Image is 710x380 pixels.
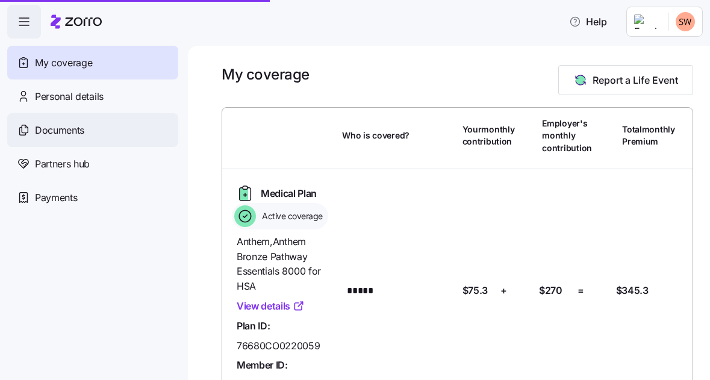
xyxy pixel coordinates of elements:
span: Employer's monthly contribution [542,117,592,154]
a: My coverage [7,46,178,79]
a: Personal details [7,79,178,113]
span: Report a Life Event [593,73,678,87]
span: Member ID: [237,358,288,373]
a: Partners hub [7,147,178,181]
span: Who is covered? [342,129,409,142]
span: = [578,283,584,298]
span: Personal details [35,89,104,104]
button: Help [559,10,617,34]
a: Payments [7,181,178,214]
span: Help [569,14,607,29]
span: $270 [539,283,562,298]
span: + [500,283,507,298]
img: 9e4e91e7cfc325755fbe98546a5c1db4 [676,12,695,31]
span: Partners hub [35,157,90,172]
span: Active coverage [258,210,323,222]
span: $75.3 [462,283,488,298]
span: My coverage [35,55,92,70]
span: Your monthly contribution [462,123,515,148]
button: Report a Life Event [558,65,693,95]
span: Anthem , Anthem Bronze Pathway Essentials 8000 for HSA [237,234,332,294]
a: View details [237,299,305,314]
span: $345.3 [616,283,649,298]
span: Medical Plan [261,186,317,201]
span: Plan ID: [237,319,270,334]
img: Employer logo [634,14,658,29]
h1: My coverage [222,65,310,84]
span: Total monthly Premium [622,123,675,148]
span: 76680CO0220059 [237,338,320,354]
span: Documents [35,123,84,138]
span: Payments [35,190,77,205]
a: Documents [7,113,178,147]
